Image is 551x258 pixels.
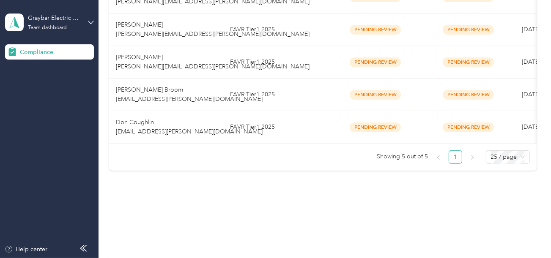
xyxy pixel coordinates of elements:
td: FAVR Tier1 2025 [223,14,329,46]
span: Pending Review [350,122,401,132]
div: Graybar Electric Company, Inc [28,14,81,22]
span: Pending Review [443,57,494,67]
td: FAVR Tier1 2025 [223,111,329,144]
span: Showing 5 out of 5 [377,150,428,163]
li: Next Page [466,150,479,164]
span: Pending Review [443,25,494,35]
span: Pending Review [443,122,494,132]
span: [PERSON_NAME] [PERSON_NAME][EMAIL_ADDRESS][PERSON_NAME][DOMAIN_NAME] [116,54,310,70]
a: 1 [449,151,462,163]
div: Team dashboard [28,25,67,30]
span: left [436,155,441,160]
button: right [466,150,479,164]
iframe: Everlance-gr Chat Button Frame [504,211,551,258]
span: 25 / page [491,151,525,163]
span: [PERSON_NAME] [PERSON_NAME][EMAIL_ADDRESS][PERSON_NAME][DOMAIN_NAME] [116,21,310,38]
span: Pending Review [350,57,401,67]
li: Previous Page [432,150,445,164]
div: Page Size [486,150,530,164]
button: Help center [5,245,48,254]
span: Pending Review [443,90,494,100]
span: Compliance [20,48,53,57]
span: Pending Review [350,25,401,35]
button: left [432,150,445,164]
td: FAVR Tier1 2025 [223,79,329,111]
span: Don Coughlin [EMAIL_ADDRESS][PERSON_NAME][DOMAIN_NAME] [116,119,263,135]
li: 1 [449,150,462,164]
span: right [470,155,475,160]
span: [PERSON_NAME] Broom [EMAIL_ADDRESS][PERSON_NAME][DOMAIN_NAME] [116,86,263,103]
td: FAVR Tier1 2025 [223,46,329,79]
span: Pending Review [350,90,401,100]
